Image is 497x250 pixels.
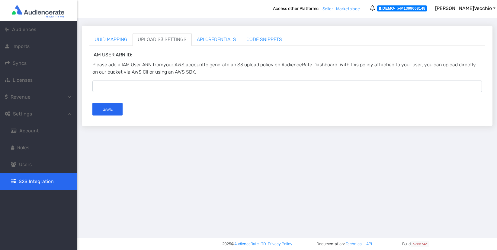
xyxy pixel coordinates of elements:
[163,62,204,68] u: your AWS account
[92,61,482,76] p: Please add a IAM User ARN from to generate an S3 upload policy on AudienceRate Dashboard. With th...
[13,111,32,117] span: Settings
[19,179,54,184] span: S2S Integration
[366,242,372,246] a: API
[234,241,266,247] a: AudienceRate LTD
[11,94,30,100] span: Revenue
[273,5,322,14] b: Access other Platforms:
[19,128,39,134] span: Account
[92,103,123,116] button: Save
[19,162,32,167] span: Users
[494,247,497,250] iframe: JSD widget
[346,242,363,246] a: Technical
[377,5,427,11] div: Masquerading as: DEMO
[89,33,133,46] a: UUID MAPPING
[336,6,360,11] a: Marketplace
[92,52,482,58] h3: IAM User ARN ID:
[411,241,429,247] code: a7cc74e
[13,60,27,66] span: Syncs
[12,43,30,49] span: Imports
[268,241,292,247] a: Privacy Policy
[13,77,33,83] span: Licenses
[435,5,492,11] span: [PERSON_NAME] Vecchio
[322,6,333,11] a: Seller
[241,33,287,46] a: CODE SNIPPETS
[12,27,36,32] span: Audiences
[402,241,429,247] span: Build
[17,145,29,150] span: Roles
[133,33,192,46] a: UPLOAD S3 SETTINGS
[192,33,241,46] a: API CREDENTIALS
[316,241,372,247] span: Documentation: -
